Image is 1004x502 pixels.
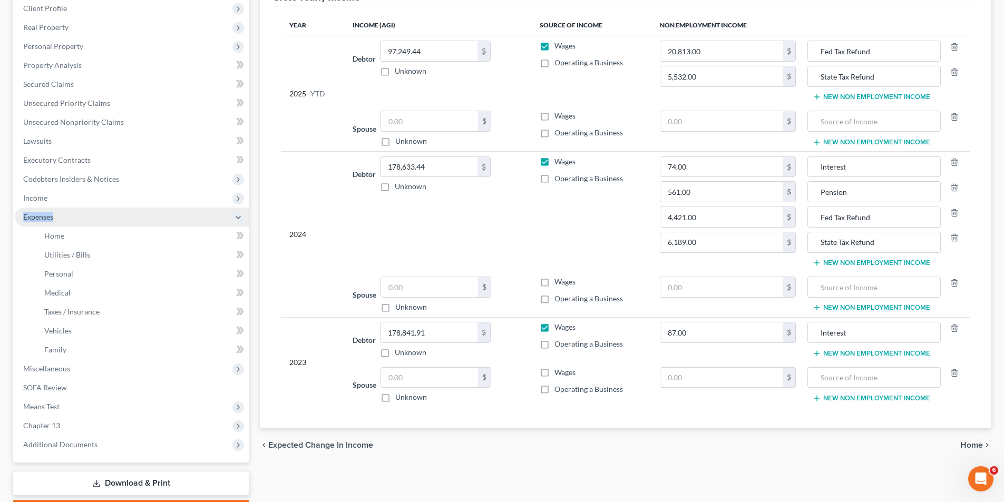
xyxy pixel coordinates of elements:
[783,207,795,227] div: $
[554,174,623,183] span: Operating a Business
[783,368,795,388] div: $
[13,471,249,496] a: Download & Print
[660,157,783,177] input: 0.00
[554,58,623,67] span: Operating a Business
[477,41,490,61] div: $
[660,41,783,61] input: 0.00
[353,379,376,390] label: Spouse
[554,277,576,286] span: Wages
[36,321,249,340] a: Vehicles
[44,307,100,316] span: Taxes / Insurance
[381,157,477,177] input: 0.00
[395,392,427,402] label: Unknown
[23,402,60,411] span: Means Test
[813,368,934,388] input: Source of Income
[44,345,66,354] span: Family
[395,66,426,76] label: Unknown
[478,111,491,131] div: $
[783,322,795,342] div: $
[813,41,934,61] input: Source of Income
[36,227,249,245] a: Home
[15,56,249,75] a: Property Analysis
[15,132,249,151] a: Lawsuits
[554,368,576,377] span: Wages
[23,80,74,88] span: Secured Claims
[15,151,249,170] a: Executory Contracts
[289,322,336,402] div: 2023
[478,277,491,297] div: $
[268,441,373,449] span: Expected Change in Income
[813,322,934,342] input: Source of Income
[395,302,427,312] label: Unknown
[395,347,426,358] label: Unknown
[23,193,47,202] span: Income
[23,383,67,392] span: SOFA Review
[381,41,477,61] input: 0.00
[36,264,249,283] a: Personal
[15,378,249,397] a: SOFA Review
[478,368,491,388] div: $
[23,136,52,145] span: Lawsuits
[813,93,930,101] button: New Non Employment Income
[381,322,477,342] input: 0.00
[395,136,427,146] label: Unknown
[783,182,795,202] div: $
[36,245,249,264] a: Utilities / Bills
[23,99,110,107] span: Unsecured Priority Claims
[554,385,623,393] span: Operating a Business
[477,157,490,177] div: $
[783,66,795,86] div: $
[660,277,783,297] input: 0.00
[289,41,336,146] div: 2025
[23,364,70,373] span: Miscellaneous
[44,288,71,297] span: Medical
[968,466,993,491] iframe: Intercom live chat
[477,322,490,342] div: $
[813,207,934,227] input: Source of Income
[660,368,783,388] input: 0.00
[381,368,478,388] input: 0.00
[990,466,998,475] span: 6
[554,294,623,303] span: Operating a Business
[36,340,249,359] a: Family
[44,269,73,278] span: Personal
[23,440,98,449] span: Additional Documents
[15,113,249,132] a: Unsecured Nonpriority Claims
[44,231,64,240] span: Home
[381,277,478,297] input: 0.00
[353,334,376,346] label: Debtor
[36,283,249,302] a: Medical
[660,66,783,86] input: 0.00
[23,117,124,126] span: Unsecured Nonpriority Claims
[554,41,576,50] span: Wages
[813,394,930,402] button: New Non Employment Income
[260,441,373,449] button: chevron_left Expected Change in Income
[381,111,478,131] input: 0.00
[44,326,72,335] span: Vehicles
[660,111,783,131] input: 0.00
[554,339,623,348] span: Operating a Business
[783,157,795,177] div: $
[23,212,53,221] span: Expenses
[783,111,795,131] div: $
[23,155,91,164] span: Executory Contracts
[960,441,983,449] span: Home
[813,182,934,202] input: Source of Income
[660,182,783,202] input: 0.00
[813,349,930,358] button: New Non Employment Income
[813,138,930,146] button: New Non Employment Income
[813,232,934,252] input: Source of Income
[651,15,970,36] th: Non Employment Income
[23,174,119,183] span: Codebtors Insiders & Notices
[23,61,82,70] span: Property Analysis
[23,421,60,430] span: Chapter 13
[23,42,83,51] span: Personal Property
[554,322,576,331] span: Wages
[395,181,426,192] label: Unknown
[353,169,376,180] label: Debtor
[783,41,795,61] div: $
[813,259,930,267] button: New Non Employment Income
[23,4,67,13] span: Client Profile
[281,15,344,36] th: Year
[554,128,623,137] span: Operating a Business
